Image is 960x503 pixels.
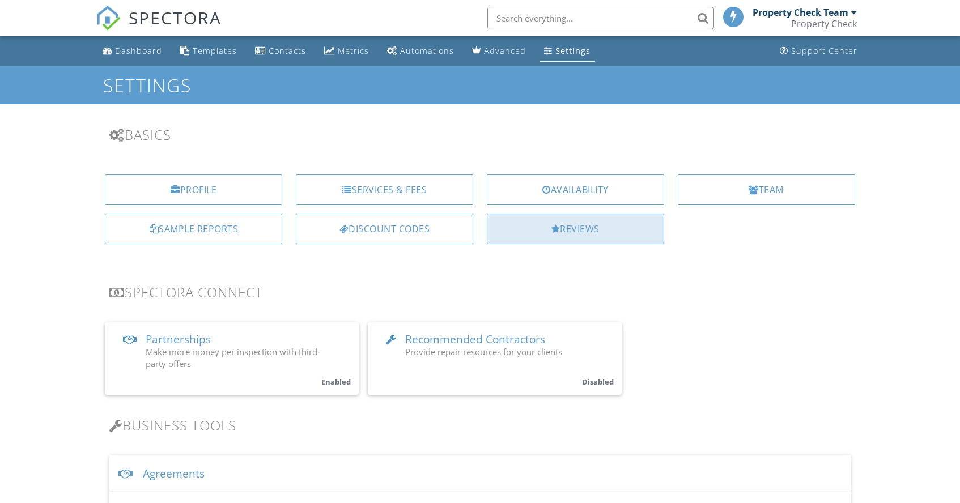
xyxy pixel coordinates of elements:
a: Support Center [775,41,862,62]
small: Enabled [321,377,351,387]
a: SPECTORA [96,15,222,39]
a: Templates [176,41,241,62]
img: The Best Home Inspection Software - Spectora [96,6,121,31]
div: Metrics [338,45,369,56]
a: Services & Fees [296,174,473,205]
input: Search everything... [487,7,714,29]
span: Recommended Contractors [405,332,545,347]
a: Profile [105,174,282,205]
a: Advanced [468,41,530,62]
a: Discount Codes [296,214,473,244]
a: Partnerships Make more money per inspection with third-party offers Enabled [105,322,359,395]
a: Metrics [320,41,373,62]
a: Sample Reports [105,214,282,244]
span: Partnerships [146,332,211,347]
h3: Business Tools [109,417,850,433]
h1: Settings [103,75,857,95]
a: Automations (Basic) [383,41,458,62]
div: Templates [193,45,237,56]
a: Contacts [250,41,311,62]
div: Settings [555,45,591,56]
div: Property Check Team [753,7,848,18]
span: Provide repair resources for your clients [405,346,562,357]
a: Availability [487,174,664,205]
div: Contacts [269,45,306,56]
div: Automations [400,45,454,56]
a: Recommended Contractors Provide repair resources for your clients Disabled [368,322,622,395]
h3: Spectora Connect [109,284,850,300]
span: SPECTORA [129,6,222,29]
div: Property Check [791,18,857,29]
a: Dashboard [98,41,167,62]
div: Agreements [109,455,850,492]
div: Support Center [791,45,857,56]
span: Make more money per inspection with third-party offers [146,346,320,369]
div: Advanced [484,45,526,56]
h3: Basics [109,127,850,142]
div: Dashboard [115,45,162,56]
a: Reviews [487,214,664,244]
a: Settings [540,41,595,62]
a: Team [678,174,855,205]
small: Disabled [582,377,614,387]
